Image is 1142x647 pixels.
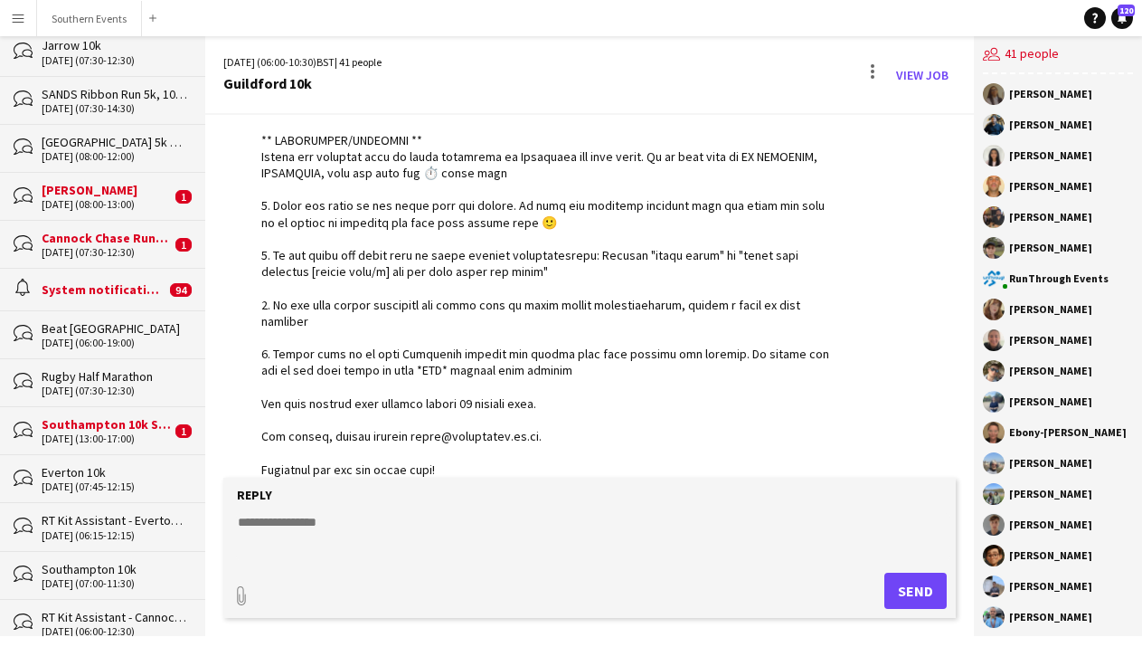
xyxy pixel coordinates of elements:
[42,102,187,115] div: [DATE] (07:30-14:30)
[223,54,382,71] div: [DATE] (06:00-10:30) | 41 people
[175,238,192,252] span: 1
[42,230,171,246] div: Cannock Chase Running Festival
[983,36,1133,74] div: 41 people
[42,337,187,349] div: [DATE] (06:00-19:00)
[42,182,171,198] div: [PERSON_NAME]
[42,512,187,528] div: RT Kit Assistant - Everton 10k
[1009,119,1092,130] div: [PERSON_NAME]
[1009,427,1127,438] div: Ebony-[PERSON_NAME]
[42,320,187,337] div: Beat [GEOGRAPHIC_DATA]
[1009,150,1092,161] div: [PERSON_NAME]
[1009,458,1092,469] div: [PERSON_NAME]
[42,577,187,590] div: [DATE] (07:00-11:30)
[1009,273,1109,284] div: RunThrough Events
[1009,335,1092,346] div: [PERSON_NAME]
[42,368,187,385] div: Rugby Half Marathon
[1009,581,1092,592] div: [PERSON_NAME]
[1009,366,1092,376] div: [PERSON_NAME]
[42,480,187,493] div: [DATE] (07:45-12:15)
[1009,612,1092,623] div: [PERSON_NAME]
[1009,550,1092,561] div: [PERSON_NAME]
[42,37,187,53] div: Jarrow 10k
[1009,396,1092,407] div: [PERSON_NAME]
[42,609,187,625] div: RT Kit Assistant - Cannock Chase Running Festival
[42,464,187,480] div: Everton 10k
[1009,212,1092,223] div: [PERSON_NAME]
[316,55,335,69] span: BST
[223,75,382,91] div: Guildford 10k
[42,416,171,433] div: Southampton 10k Set up
[42,246,171,259] div: [DATE] (07:30-12:30)
[37,1,142,36] button: Southern Events
[42,54,187,67] div: [DATE] (07:30-12:30)
[42,150,187,163] div: [DATE] (08:00-12:00)
[1009,519,1092,530] div: [PERSON_NAME]
[261,16,837,478] div: Lo ipsumdol! Sitam con ad elit sed doe temp inci utla etdolorem, al enim adm veni qu nostrud exer...
[1009,304,1092,315] div: [PERSON_NAME]
[42,561,187,577] div: Southampton 10k
[1111,7,1133,29] a: 120
[175,424,192,438] span: 1
[42,198,171,211] div: [DATE] (08:00-13:00)
[1009,89,1092,100] div: [PERSON_NAME]
[42,134,187,150] div: [GEOGRAPHIC_DATA] 5k and 10k
[1009,489,1092,500] div: [PERSON_NAME]
[42,625,187,638] div: [DATE] (06:00-12:30)
[42,86,187,102] div: SANDS Ribbon Run 5k, 10k & Junior Corporate Event
[1118,5,1135,16] span: 120
[42,385,187,397] div: [DATE] (07:30-12:30)
[1009,243,1092,253] div: [PERSON_NAME]
[889,61,956,90] a: View Job
[175,190,192,204] span: 1
[42,433,171,445] div: [DATE] (13:00-17:00)
[42,281,165,298] div: System notifications
[170,283,192,297] span: 94
[884,573,947,609] button: Send
[1009,181,1092,192] div: [PERSON_NAME]
[237,487,272,503] label: Reply
[42,529,187,542] div: [DATE] (06:15-12:15)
